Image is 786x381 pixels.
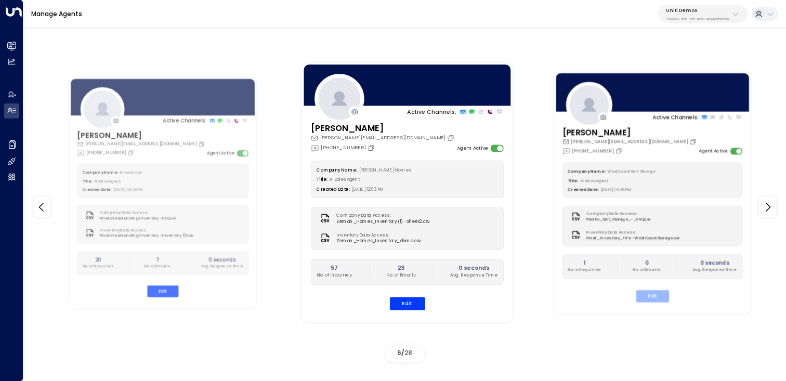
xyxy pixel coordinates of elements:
span: AI Sales Agent [580,178,609,183]
div: [PHONE_NUMBER] [77,149,136,156]
h3: [PERSON_NAME] [311,122,456,134]
p: Active Channels: [652,113,698,121]
span: [DATE] 06:38 PM [114,188,144,193]
label: Agent Active [699,148,728,154]
div: [PERSON_NAME][EMAIL_ADDRESS][DOMAIN_NAME] [77,141,207,148]
div: [PERSON_NAME][EMAIL_ADDRESS][DOMAIN_NAME] [311,134,456,141]
label: Created Date: [83,188,112,193]
p: No. of Inquiries [568,267,601,273]
p: Avg. Response Time [693,267,737,273]
h2: 20 [83,256,114,264]
span: Pacific_Self_Storage_-_FAQ.csv [586,217,650,222]
div: [PHONE_NUMBER] [311,143,377,152]
button: Edit [148,285,179,297]
h2: 0 seconds [693,259,737,267]
h2: 0 seconds [201,256,243,264]
label: Created Date: [568,187,599,192]
span: [PERSON_NAME] Homes [359,167,411,173]
label: Agent Active [207,150,235,156]
button: Copy [128,149,136,156]
div: / [385,345,424,362]
span: Riverchase [120,170,142,175]
button: Edit [636,290,669,302]
h2: 1 [568,259,601,267]
label: Created Date: [317,187,350,193]
span: [DATE] 12:03 PM [352,187,385,193]
p: Active Channels: [163,117,207,124]
button: Uniti Demos4c025b01-9fa0-46ff-ab3a-a620b886896e [658,5,748,23]
button: Copy [615,147,624,154]
h2: 57 [317,264,352,272]
span: Final_Inventory_File - West Coast Storage.csv [586,235,680,241]
label: Inventory Data Access: [337,232,417,238]
label: Inventory Data Access: [586,229,676,235]
label: Agent Active [457,144,488,152]
label: Company Name: [568,169,606,174]
span: Zeman_Homes_Inventory (1) - Sheet2.csv [337,219,430,225]
h3: [PERSON_NAME] [562,126,698,138]
h2: 7 [145,256,171,264]
label: Title: [83,179,92,184]
span: AI Sales Agent [94,179,121,184]
label: Company Data Access: [586,211,647,217]
span: [DATE] 03:15 PM [601,187,632,192]
p: No. of Emails [387,272,416,279]
a: Manage Agents [31,9,82,18]
span: Riverchase Landing Inventory - FAQ.csv [100,216,176,221]
label: Title: [568,178,578,183]
label: Company Name: [317,167,357,173]
p: Avg. Response Time [451,272,498,279]
label: Title: [317,177,328,183]
div: [PERSON_NAME][EMAIL_ADDRESS][DOMAIN_NAME] [562,138,698,145]
p: No. of Emails [633,267,661,273]
p: Uniti Demos [666,7,729,14]
button: Edit [390,297,425,310]
button: Copy [368,144,377,151]
button: Copy [690,138,699,145]
h2: 0 [633,259,661,267]
p: No. of Inquiries [317,272,352,279]
p: Active Channels: [408,108,457,116]
button: Copy [199,141,207,148]
button: Copy [447,134,456,141]
p: Avg. Response Time [201,264,243,269]
label: Inventory Data Access: [100,228,191,233]
p: No. of Inquiries [83,264,114,269]
label: Company Data Access: [337,212,426,218]
p: No. of Emails [145,264,171,269]
h2: 23 [387,264,416,272]
label: Company Data Access: [100,210,173,216]
span: 6 [397,348,401,357]
span: 28 [404,348,412,357]
span: West Coast Self-Storage [608,169,656,174]
div: [PHONE_NUMBER] [562,147,624,154]
h2: 0 seconds [451,264,498,272]
p: 4c025b01-9fa0-46ff-ab3a-a620b886896e [666,17,729,21]
h3: [PERSON_NAME] [77,129,207,141]
span: Riverchase Landing Inventory - Inventory (1).csv [100,233,194,239]
label: Company Name: [83,170,119,175]
span: Zeman_Homes_Inventory_demo.csv [337,238,421,244]
span: AI Sales Agent [330,177,361,183]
